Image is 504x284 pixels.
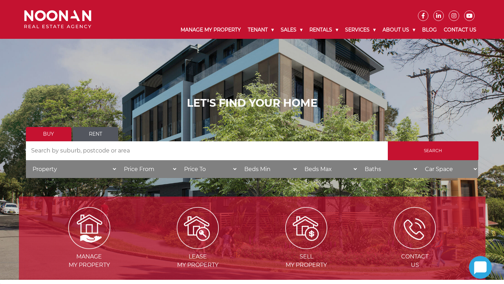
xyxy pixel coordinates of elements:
span: Sell my Property [253,253,360,269]
img: Sell my property [285,207,327,249]
span: Lease my Property [144,253,251,269]
a: Blog [419,21,440,39]
h1: LET'S FIND YOUR HOME [26,97,478,109]
input: Search [388,141,478,160]
img: Manage my Property [68,207,110,249]
a: Leasemy Property [144,224,251,268]
a: Manage My Property [177,21,244,39]
a: Services [342,21,379,39]
img: ICONS [394,207,436,249]
img: Noonan Real Estate Agency [24,10,91,29]
a: ContactUs [361,224,468,268]
input: Search by suburb, postcode or area [26,141,388,160]
span: Manage my Property [36,253,143,269]
a: Sales [277,21,306,39]
img: Lease my property [177,207,219,249]
a: Contact Us [440,21,480,39]
a: Sellmy Property [253,224,360,268]
a: Rentals [306,21,342,39]
a: About Us [379,21,419,39]
a: Tenant [244,21,277,39]
span: Contact Us [361,253,468,269]
a: Buy [26,127,71,141]
a: Managemy Property [36,224,143,268]
a: Rent [73,127,118,141]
